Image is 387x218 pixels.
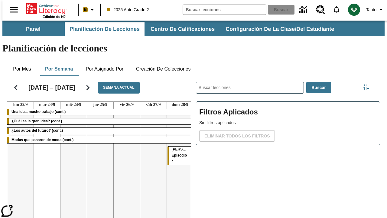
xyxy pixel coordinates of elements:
div: Filtros Aplicados [196,101,380,145]
div: Una idea, mucho trabajo (cont.) [7,109,193,115]
button: Creación de colecciones [131,62,196,76]
a: 28 de septiembre de 2025 [171,102,190,108]
span: Panel [26,26,41,33]
span: 2025 Auto Grade 2 [107,7,149,13]
span: Una idea, mucho trabajo (cont.) [11,110,66,114]
span: Edición de NJ [43,15,66,18]
span: Elena Menope: Episodio 4 [172,147,203,163]
a: 24 de septiembre de 2025 [65,102,83,108]
span: B [84,6,87,13]
a: 26 de septiembre de 2025 [119,102,135,108]
span: Centro de calificaciones [151,26,215,33]
button: Boost El color de la clase es anaranjado claro. Cambiar el color de la clase. [80,4,98,15]
button: Semana actual [98,82,140,94]
button: Panel [3,22,63,36]
div: ¿Cuál es la gran idea? (cont.) [7,118,193,124]
div: Portada [26,2,66,18]
span: Tauto [366,7,376,13]
button: Regresar [8,80,24,95]
button: Planificación de lecciones [65,22,145,36]
button: Por mes [7,62,37,76]
button: Por semana [40,62,78,76]
button: Menú lateral de filtros [360,81,372,93]
a: 27 de septiembre de 2025 [145,102,162,108]
span: Configuración de la clase/del estudiante [226,26,334,33]
div: ¿Los autos del futuro? (cont.) [7,128,193,134]
button: Escoja un nuevo avatar [344,2,364,18]
div: Elena Menope: Episodio 4 [167,147,193,165]
span: ¿Cuál es la gran idea? (cont.) [11,119,62,123]
input: Buscar lecciones [196,82,304,93]
button: Por asignado por [81,62,128,76]
a: Centro de información [296,2,312,18]
p: Sin filtros aplicados [199,120,377,126]
span: ¿Los autos del futuro? (cont.) [11,128,63,133]
a: 23 de septiembre de 2025 [38,102,56,108]
h2: [DATE] – [DATE] [28,84,75,91]
button: Centro de calificaciones [146,22,220,36]
button: Perfil/Configuración [364,4,387,15]
span: Modas que pasaron de moda (cont.) [11,138,73,142]
a: 22 de septiembre de 2025 [12,102,29,108]
button: Abrir el menú lateral [5,1,23,19]
div: Subbarra de navegación [2,22,340,36]
a: Centro de recursos, Se abrirá en una pestaña nueva. [312,2,329,18]
div: Subbarra de navegación [2,21,385,36]
button: Seguir [80,80,96,95]
h2: Filtros Aplicados [199,105,377,120]
a: Notificaciones [329,2,344,18]
a: Portada [26,3,66,15]
a: 25 de septiembre de 2025 [92,102,109,108]
input: Buscar campo [183,5,266,15]
h1: Planificación de lecciones [2,43,385,54]
div: Modas que pasaron de moda (cont.) [7,137,193,143]
img: avatar image [348,4,360,16]
span: Planificación de lecciones [70,26,140,33]
button: Configuración de la clase/del estudiante [221,22,339,36]
button: Buscar [306,82,331,94]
